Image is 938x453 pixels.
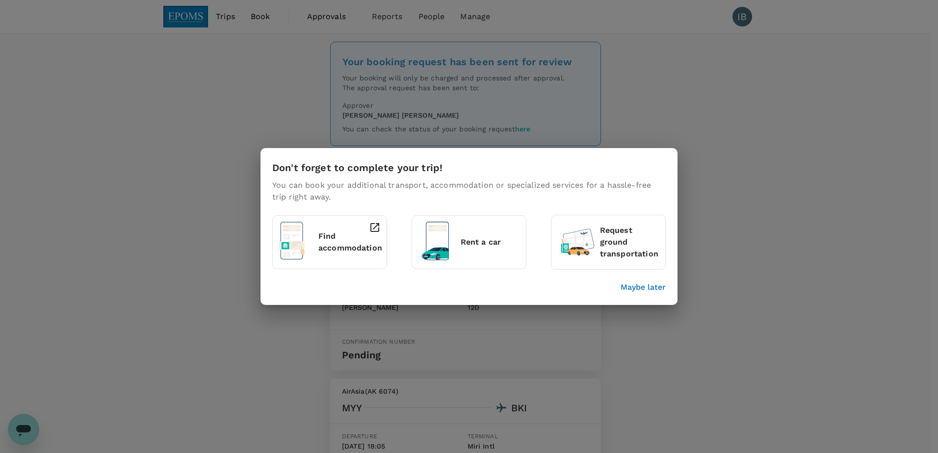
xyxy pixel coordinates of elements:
[272,160,443,176] h6: Don't forget to complete your trip!
[318,230,382,254] p: Find accommodation
[621,281,666,293] button: Maybe later
[272,179,666,203] p: You can book your additional transport, accommodation or specialized services for a hassle-free t...
[600,225,659,260] p: Request ground transportation
[461,236,520,248] p: Rent a car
